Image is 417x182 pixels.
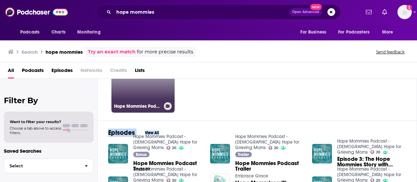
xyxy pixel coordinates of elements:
[22,65,44,78] a: Podcasts
[135,65,145,78] a: Lists
[73,26,109,38] button: open menu
[337,156,406,167] a: Episode 3: The Hope Mommies Story with Erin Cushman - Erin's Story and how she founded Hope Mommies
[108,144,128,164] img: Hope Mommies Podcast Teaser
[108,129,135,137] h2: Episodes
[235,173,268,179] a: Embrace Grace
[47,26,69,38] a: Charts
[397,5,412,19] button: Show profile menu
[136,153,147,157] span: Bonus
[4,164,79,168] span: Select
[376,179,380,182] span: 20
[274,147,278,149] span: 20
[114,104,161,109] h3: Hope Mommies Podcast - [DEMOGRAPHIC_DATA] Hope for Grieving Moms
[397,5,412,19] img: User Profile
[88,48,136,56] a: Try an exact match
[114,7,289,17] input: Search podcasts, credits, & more...
[289,8,322,16] button: Open AdvancedNew
[292,10,319,14] span: Open Advanced
[46,49,83,55] h3: hope mommies
[363,7,374,18] a: Show notifications dropdown
[133,161,202,172] a: Hope Mommies Podcast Teaser
[110,65,127,78] span: Credits
[296,26,334,38] button: open menu
[338,28,369,37] span: For Podcasters
[370,150,381,154] a: 20
[210,144,230,164] img: Hope Mommies Podcast Trailer
[268,146,279,150] a: 20
[235,134,299,150] a: Hope Mommies Podcast - Gospel Hope for Grieving Moms
[111,49,175,113] a: 20Hope Mommies Podcast - [DEMOGRAPHIC_DATA] Hope for Grieving Moms
[16,26,48,38] button: open menu
[407,5,412,10] svg: Add a profile image
[397,5,412,19] span: Logged in as WPubPR1
[172,147,176,149] span: 20
[4,159,93,173] button: Select
[108,129,164,137] a: EpisodesView All
[140,129,164,137] button: View All
[51,28,65,37] span: Charts
[77,28,100,37] span: Monitoring
[376,151,380,154] span: 20
[310,4,322,10] span: New
[22,49,38,55] h3: Search
[137,48,193,56] span: for more precise results
[334,26,379,38] button: open menu
[382,28,393,37] span: More
[96,5,341,20] div: Search podcasts, credits, & more...
[4,96,93,105] h2: Filter By
[10,119,61,124] span: Want to filter your results?
[337,138,401,155] a: Hope Mommies Podcast - Gospel Hope for Grieving Moms
[235,161,304,172] a: Hope Mommies Podcast Trailer
[166,146,177,150] a: 20
[51,65,73,78] a: Episodes
[4,148,93,154] p: Saved Searches
[300,28,326,37] span: For Business
[238,153,249,157] span: Trailer
[8,65,14,78] a: All
[312,144,332,164] img: Episode 3: The Hope Mommies Story with Erin Cushman - Erin's Story and how she founded Hope Mommies
[378,26,401,38] button: open menu
[20,28,39,37] span: Podcasts
[172,179,176,182] span: 20
[5,6,68,18] img: Podchaser - Follow, Share and Rate Podcasts
[133,134,197,150] a: Hope Mommies Podcast - Gospel Hope for Grieving Moms
[374,49,407,55] button: Send feedback
[380,7,390,18] a: Show notifications dropdown
[337,156,406,167] span: Episode 3: The Hope Mommies Story with [PERSON_NAME] - [PERSON_NAME]'s Story and how she founded ...
[80,65,102,78] span: Networks
[10,126,61,135] span: Choose a tab above to access filters.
